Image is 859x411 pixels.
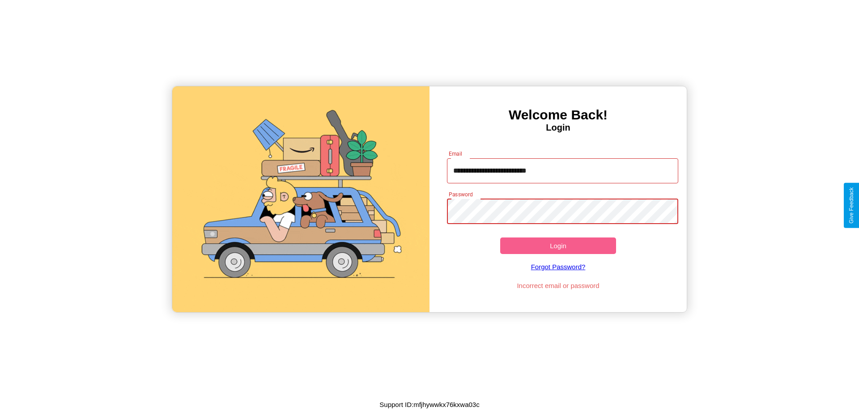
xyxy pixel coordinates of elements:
h3: Welcome Back! [429,107,687,123]
img: gif [172,86,429,312]
h4: Login [429,123,687,133]
div: Give Feedback [848,187,855,224]
label: Password [449,191,472,198]
p: Incorrect email or password [442,280,674,292]
a: Forgot Password? [442,254,674,280]
button: Login [500,237,616,254]
p: Support ID: mfjhywwkx76kxwa03c [379,398,479,411]
label: Email [449,150,463,157]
